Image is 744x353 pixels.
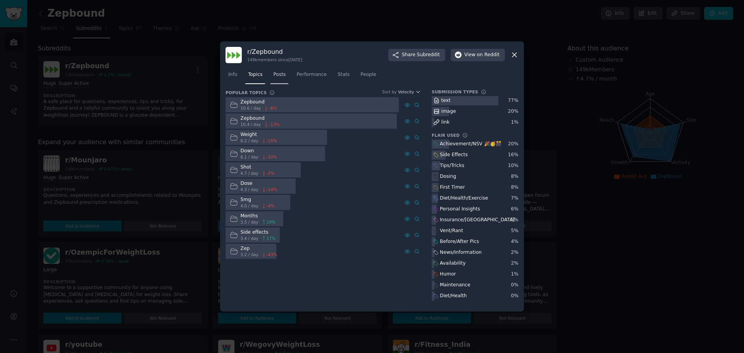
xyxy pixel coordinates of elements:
span: Performance [296,71,327,78]
div: Humor [440,271,456,278]
div: Availability [440,260,466,267]
img: Zepbound [226,47,242,63]
div: Months [241,213,276,220]
div: 5 % [511,217,518,224]
div: image [441,108,456,115]
span: -10 % [267,154,277,160]
div: 20 % [508,108,518,115]
a: Stats [335,69,352,84]
span: View [464,52,499,59]
div: 7 % [511,195,518,202]
a: People [358,69,379,84]
div: Down [241,148,277,155]
button: ShareSubreddit [388,49,445,61]
span: Share [402,52,440,59]
h3: Flair Used [432,133,460,138]
span: Info [228,71,237,78]
div: Before/After Pics [440,238,479,245]
div: Vent/Rant [440,227,463,234]
span: 4.7 / day [241,170,258,176]
div: text [441,97,451,104]
div: 2 % [511,260,518,267]
div: Sort by [382,89,397,95]
span: 3.4 / day [241,236,258,241]
span: Subreddit [417,52,440,59]
div: Shot [241,164,275,171]
span: on Reddit [477,52,499,59]
span: -15 % [267,138,277,143]
span: 4.0 / day [241,203,258,208]
span: Topics [248,71,262,78]
span: 3.5 / day [241,219,258,225]
span: 10.4 / day [241,122,261,127]
span: 10.6 / day [241,105,261,111]
div: 5 % [511,227,518,234]
div: 16 % [508,152,518,158]
button: Velocity [398,89,421,95]
div: 20 % [508,141,518,148]
button: Viewon Reddit [451,49,505,61]
span: 17 % [267,236,276,241]
div: link [441,119,450,126]
div: 77 % [508,97,518,104]
a: Info [226,69,240,84]
div: Zep [241,245,277,252]
h3: Popular Topics [226,90,267,95]
span: Stats [338,71,350,78]
div: 8 % [511,184,518,191]
span: -13 % [269,122,279,127]
span: Posts [273,71,286,78]
span: 4.3 / day [241,187,258,192]
span: -43 % [267,252,277,257]
span: People [360,71,376,78]
span: 3.2 / day [241,252,258,257]
div: Dose [241,180,277,187]
h3: Submission Types [432,89,478,95]
span: 6.1 / day [241,154,258,160]
div: 4 % [511,238,518,245]
div: Weight [241,131,277,138]
div: 2 % [511,249,518,256]
a: Posts [270,69,288,84]
a: Performance [294,69,329,84]
div: Personal Insights [440,206,480,213]
div: Achievement/NSV 🎉🥳🎊 [440,141,501,148]
span: -6 % [269,105,277,111]
div: Diet/Health [440,293,467,300]
div: 0 % [511,282,518,289]
div: 10 % [508,162,518,169]
div: Zepbound [241,115,280,122]
div: First Timer [440,184,465,191]
span: 6.2 / day [241,138,258,143]
div: News/Information [440,249,482,256]
div: Side Effects [440,152,468,158]
div: Tips/Tricks [440,162,464,169]
div: 0 % [511,293,518,300]
div: Diet/Health/Exercise [440,195,488,202]
span: 19 % [267,219,276,225]
span: -4 % [267,203,274,208]
span: -14 % [267,187,277,192]
span: -2 % [267,170,274,176]
div: 6 % [511,206,518,213]
span: Velocity [398,89,414,95]
div: Zepbound [241,99,277,106]
a: Topics [245,69,265,84]
div: Maintenance [440,282,470,289]
div: 1 % [511,119,518,126]
h3: r/ Zepbound [247,48,302,56]
div: 1 % [511,271,518,278]
div: Dosing [440,173,456,180]
div: 8 % [511,173,518,180]
div: Insurance/[GEOGRAPHIC_DATA] [440,217,515,224]
div: 5mg [241,196,275,203]
div: Side effects [241,229,276,236]
div: 149k members since [DATE] [247,57,302,62]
